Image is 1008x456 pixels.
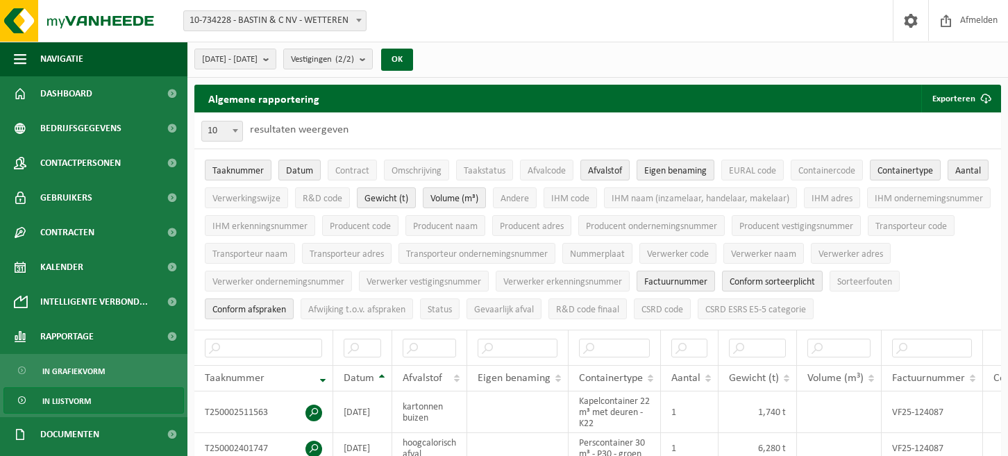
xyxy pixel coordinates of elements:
[882,391,983,433] td: VF25-124087
[212,249,287,260] span: Transporteur naam
[201,121,243,142] span: 10
[698,298,814,319] button: CSRD ESRS E5-5 categorieCSRD ESRS E5-5 categorie: Activate to sort
[40,146,121,180] span: Contactpersonen
[637,160,714,180] button: Eigen benamingEigen benaming: Activate to sort
[328,160,377,180] button: ContractContract: Activate to sort
[641,305,683,315] span: CSRD code
[205,373,264,384] span: Taaknummer
[367,277,481,287] span: Verwerker vestigingsnummer
[205,298,294,319] button: Conform afspraken : Activate to sort
[921,85,1000,112] button: Exporteren
[837,277,892,287] span: Sorteerfouten
[40,180,92,215] span: Gebruikers
[739,221,853,232] span: Producent vestigingsnummer
[205,243,295,264] button: Transporteur naamTransporteur naam: Activate to sort
[333,391,392,433] td: [DATE]
[283,49,373,69] button: Vestigingen(2/2)
[40,250,83,285] span: Kalender
[3,387,184,414] a: In lijstvorm
[212,305,286,315] span: Conform afspraken
[184,11,366,31] span: 10-734228 - BASTIN & C NV - WETTEREN
[520,160,573,180] button: AfvalcodeAfvalcode: Activate to sort
[556,305,619,315] span: R&D code finaal
[732,215,861,236] button: Producent vestigingsnummerProducent vestigingsnummer: Activate to sort
[551,194,589,204] span: IHM code
[302,243,392,264] button: Transporteur adresTransporteur adres: Activate to sort
[578,215,725,236] button: Producent ondernemingsnummerProducent ondernemingsnummer: Activate to sort
[286,166,313,176] span: Datum
[42,388,91,414] span: In lijstvorm
[335,55,354,64] count: (2/2)
[212,166,264,176] span: Taaknummer
[877,166,933,176] span: Containertype
[639,243,716,264] button: Verwerker codeVerwerker code: Activate to sort
[423,187,486,208] button: Volume (m³)Volume (m³): Activate to sort
[344,373,374,384] span: Datum
[634,298,691,319] button: CSRD codeCSRD code: Activate to sort
[729,166,776,176] span: EURAL code
[867,187,991,208] button: IHM ondernemingsnummerIHM ondernemingsnummer: Activate to sort
[413,221,478,232] span: Producent naam
[205,160,271,180] button: TaaknummerTaaknummer: Activate to remove sorting
[420,298,460,319] button: StatusStatus: Activate to sort
[303,194,342,204] span: R&D code
[791,160,863,180] button: ContainercodeContainercode: Activate to sort
[381,49,413,71] button: OK
[875,194,983,204] span: IHM ondernemingsnummer
[335,166,369,176] span: Contract
[464,166,505,176] span: Taakstatus
[308,305,405,315] span: Afwijking t.o.v. afspraken
[359,271,489,292] button: Verwerker vestigingsnummerVerwerker vestigingsnummer: Activate to sort
[205,187,288,208] button: VerwerkingswijzeVerwerkingswijze: Activate to sort
[392,391,467,433] td: kartonnen buizen
[729,373,779,384] span: Gewicht (t)
[661,391,719,433] td: 1
[212,194,280,204] span: Verwerkingswijze
[580,160,630,180] button: AfvalstofAfvalstof: Activate to sort
[586,221,717,232] span: Producent ondernemingsnummer
[330,221,391,232] span: Producent code
[42,358,105,385] span: In grafiekvorm
[548,298,627,319] button: R&D code finaalR&amp;D code finaal: Activate to sort
[562,243,632,264] button: NummerplaatNummerplaat: Activate to sort
[731,249,796,260] span: Verwerker naam
[644,277,707,287] span: Factuurnummer
[503,277,622,287] span: Verwerker erkenningsnummer
[194,391,333,433] td: T250002511563
[811,243,891,264] button: Verwerker adresVerwerker adres: Activate to sort
[428,305,452,315] span: Status
[612,194,789,204] span: IHM naam (inzamelaar, handelaar, makelaar)
[40,285,148,319] span: Intelligente verbond...
[496,271,630,292] button: Verwerker erkenningsnummerVerwerker erkenningsnummer: Activate to sort
[798,166,855,176] span: Containercode
[212,221,308,232] span: IHM erkenningsnummer
[870,160,941,180] button: ContainertypeContainertype: Activate to sort
[310,249,384,260] span: Transporteur adres
[955,166,981,176] span: Aantal
[604,187,797,208] button: IHM naam (inzamelaar, handelaar, makelaar)IHM naam (inzamelaar, handelaar, makelaar): Activate to...
[730,277,815,287] span: Conform sorteerplicht
[250,124,348,135] label: resultaten weergeven
[183,10,367,31] span: 10-734228 - BASTIN & C NV - WETTEREN
[301,298,413,319] button: Afwijking t.o.v. afsprakenAfwijking t.o.v. afspraken: Activate to sort
[212,277,344,287] span: Verwerker ondernemingsnummer
[493,187,537,208] button: AndereAndere: Activate to sort
[948,160,989,180] button: AantalAantal: Activate to sort
[205,215,315,236] button: IHM erkenningsnummerIHM erkenningsnummer: Activate to sort
[892,373,965,384] span: Factuurnummer
[875,221,947,232] span: Transporteur code
[405,215,485,236] button: Producent naamProducent naam: Activate to sort
[492,215,571,236] button: Producent adresProducent adres: Activate to sort
[384,160,449,180] button: OmschrijvingOmschrijving: Activate to sort
[644,166,707,176] span: Eigen benaming
[647,249,709,260] span: Verwerker code
[322,215,398,236] button: Producent codeProducent code: Activate to sort
[569,391,661,433] td: Kapelcontainer 22 m³ met deuren - K22
[804,187,860,208] button: IHM adresIHM adres: Activate to sort
[194,85,333,112] h2: Algemene rapportering
[868,215,955,236] button: Transporteur codeTransporteur code: Activate to sort
[478,373,551,384] span: Eigen benaming
[291,49,354,70] span: Vestigingen
[295,187,350,208] button: R&D codeR&amp;D code: Activate to sort
[719,391,797,433] td: 1,740 t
